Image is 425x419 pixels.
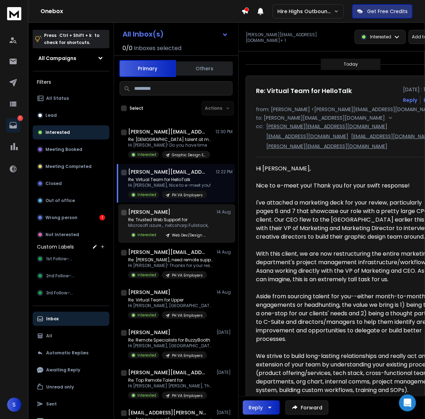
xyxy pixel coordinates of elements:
[46,96,69,101] p: All Status
[33,252,109,266] button: 1st Follow-up
[216,169,233,175] p: 12:22 PM
[128,137,213,142] p: Re: [DEMOGRAPHIC_DATA] talent at mobilads?
[117,27,234,41] button: All Inbox(s)
[128,263,213,268] p: Hi [PERSON_NAME]! Thanks for your response!
[172,353,203,358] p: PH VA Employers
[172,393,203,398] p: PH VA Employers
[128,369,206,376] h1: [PERSON_NAME][EMAIL_ADDRESS][DOMAIN_NAME]
[45,113,57,118] p: Lead
[128,208,170,216] h1: [PERSON_NAME]
[246,32,349,43] p: [PERSON_NAME][EMAIL_ADDRESS][DOMAIN_NAME] + 1
[137,272,156,278] p: Interested
[216,129,233,135] p: 12:30 PM
[128,223,210,228] p: Microsoft azure , .netcsharp Fullstack,
[45,147,82,152] p: Meeting Booked
[122,44,132,53] span: 0 / 0
[33,176,109,191] button: Closed
[243,401,280,415] button: Reply
[33,397,109,411] button: Sent
[46,256,75,262] span: 1st Follow-up
[137,232,156,238] p: Interested
[137,393,156,398] p: Interested
[33,142,109,157] button: Meeting Booked
[128,249,206,256] h1: [PERSON_NAME][EMAIL_ADDRESS][DOMAIN_NAME]
[137,152,156,157] p: Interested
[370,34,391,40] p: Interested
[172,233,206,238] p: Web Dev/Design Employers
[128,409,206,416] h1: [EMAIL_ADDRESS][PERSON_NAME][DOMAIN_NAME]
[33,286,109,300] button: 3rd Follow-up
[249,404,263,411] div: Reply
[128,329,170,336] h1: [PERSON_NAME]
[285,401,328,415] button: Forward
[352,4,413,18] button: Get Free Credits
[33,228,109,242] button: Not Interested
[17,115,23,121] p: 1
[172,273,203,278] p: PH VA Employers
[46,367,80,373] p: Awaiting Reply
[128,337,213,343] p: Re: Remote Specialists for BuzzyBooth
[217,330,233,335] p: [DATE]
[45,181,62,186] p: Closed
[46,401,57,407] p: Sent
[137,353,156,358] p: Interested
[266,133,348,140] p: [EMAIL_ADDRESS][DOMAIN_NAME]
[128,168,206,175] h1: [PERSON_NAME][EMAIL_ADDRESS][DOMAIN_NAME] +1
[266,143,387,150] p: [PERSON_NAME][EMAIL_ADDRESS][DOMAIN_NAME]
[172,192,203,198] p: PH VA Employers
[7,398,21,412] button: S
[46,384,74,390] p: Unread only
[128,289,170,296] h1: [PERSON_NAME]
[33,51,109,65] button: All Campaigns
[128,257,213,263] p: Re: [PERSON_NAME], need remote support?
[46,350,88,356] p: Automatic Replies
[130,105,143,111] label: Select
[128,343,213,349] p: Hi [PERSON_NAME], [GEOGRAPHIC_DATA] to meet
[128,303,213,309] p: Hi [PERSON_NAME], [GEOGRAPHIC_DATA] to meet
[137,192,156,197] p: Interested
[45,198,75,203] p: Out of office
[399,394,416,412] div: Open Intercom Messenger
[58,31,93,39] span: Ctrl + Shift + k
[33,194,109,208] button: Out of office
[37,243,74,250] h3: Custom Labels
[33,211,109,225] button: Wrong person1
[46,290,76,296] span: 3rd Follow-up
[137,312,156,318] p: Interested
[46,333,52,339] p: All
[403,97,417,104] button: Reply
[217,249,233,255] p: 14 Aug
[38,55,76,62] h1: All Campaigns
[33,312,109,326] button: Inbox
[99,215,105,221] div: 1
[33,329,109,343] button: All
[128,383,213,389] p: Hi [PERSON_NAME] [PERSON_NAME], Thank you for
[256,123,263,150] p: cc:
[128,297,213,303] p: Re: Virtual Team for Upper
[217,209,233,215] p: 14 Aug
[217,410,233,415] p: [DATE]
[128,177,211,183] p: Re: Virtual Team for HelloTalk
[44,32,99,46] p: Press to check for shortcuts.
[119,60,176,77] button: Primary
[33,159,109,174] button: Meeting Completed
[266,123,387,130] p: [PERSON_NAME][EMAIL_ADDRESS][DOMAIN_NAME]
[33,91,109,105] button: All Status
[122,31,164,38] h1: All Inbox(s)
[7,7,21,20] img: logo
[33,108,109,123] button: Lead
[40,7,241,16] h1: Onebox
[33,269,109,283] button: 2nd Follow-up
[256,86,352,96] h1: Re: Virtual Team for HelloTalk
[128,217,210,223] p: Re: Trusted Web Support for
[33,125,109,140] button: Interested
[45,164,92,169] p: Meeting Completed
[128,183,211,188] p: Hi [PERSON_NAME], Nice to e-meet you!
[6,118,20,132] a: 1
[128,128,206,135] h1: [PERSON_NAME][EMAIL_ADDRESS][DOMAIN_NAME]
[217,289,233,295] p: 14 Aug
[172,152,206,158] p: Graphic Design Employers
